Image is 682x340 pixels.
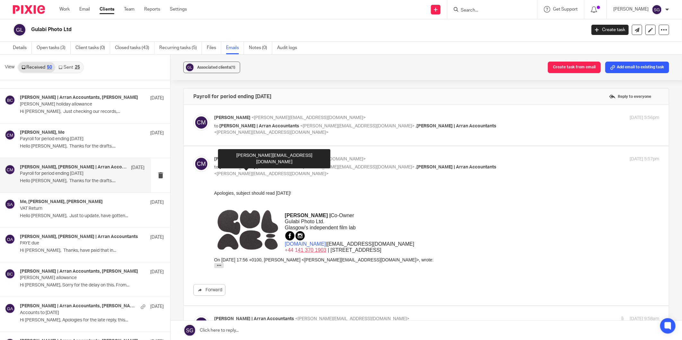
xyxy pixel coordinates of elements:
[5,199,15,209] img: svg%3E
[183,62,240,73] button: Associated clients(1)
[170,6,187,13] a: Settings
[113,51,200,57] a: [EMAIL_ADDRESS][DOMAIN_NAME]
[416,165,496,169] span: [PERSON_NAME] | Arran Accountants
[18,62,55,72] a: Received50
[20,248,164,253] p: Hi [PERSON_NAME], Thanks, have paid that in...
[20,303,137,309] h4: [PERSON_NAME] | Arran Accountants, [PERSON_NAME], [PERSON_NAME]
[20,318,164,323] p: Hi [PERSON_NAME], Apologies for the late reply, this...
[159,42,202,54] a: Recurring tasks (5)
[83,57,112,63] u: 41 370 1903
[214,172,328,176] span: <[PERSON_NAME][EMAIL_ADDRESS][DOMAIN_NAME]>
[214,130,328,135] span: <[PERSON_NAME][EMAIL_ADDRESS][DOMAIN_NAME]>
[20,95,138,100] h4: [PERSON_NAME] | Arran Accountants, [PERSON_NAME]
[150,269,164,275] p: [DATE]
[131,165,144,171] p: [DATE]
[150,234,164,241] p: [DATE]
[207,42,221,54] a: Files
[150,130,164,136] p: [DATE]
[214,317,294,321] span: [PERSON_NAME] | Arran Accountants
[55,62,83,72] a: Sent25
[193,156,209,172] img: svg%3E
[115,42,154,54] a: Closed tasks (43)
[71,165,200,171] h3: Gulabi Photo Ltd.
[613,6,649,13] p: [PERSON_NAME]
[460,8,518,13] input: Search
[630,156,659,163] p: [DATE] 5:57pm
[117,159,140,165] span: Co-Owner
[20,234,138,240] h4: [PERSON_NAME], [PERSON_NAME] | Arran Accountants
[20,241,135,246] p: PAYE due
[79,6,90,13] a: Email
[37,42,71,54] a: Open tasks (3)
[13,5,45,14] img: Pixie
[214,115,250,120] span: [PERSON_NAME]
[300,124,415,128] span: <[PERSON_NAME][EMAIL_ADDRESS][DOMAIN_NAME]>
[251,115,366,120] span: <[PERSON_NAME][EMAIL_ADDRESS][DOMAIN_NAME]>
[20,165,128,170] h4: [PERSON_NAME], [PERSON_NAME] | Arran Accountants, Me
[415,124,416,128] span: ,
[553,7,578,12] span: Get Support
[115,159,117,165] b: |
[71,29,200,35] h3: Gulabi Photo Ltd.
[71,159,114,165] b: [PERSON_NAME]
[20,275,135,281] p: [PERSON_NAME] allowance
[5,64,14,71] span: View
[71,177,200,200] p: | | [STREET_ADDRESS]
[150,95,164,101] p: [DATE]
[20,269,138,274] h4: [PERSON_NAME] | Arran Accountants, [PERSON_NAME]
[630,316,659,322] p: [DATE] 9:58am
[193,316,209,332] img: svg%3E
[218,149,330,168] div: [PERSON_NAME][EMAIL_ADDRESS][DOMAIN_NAME]
[20,109,164,115] p: Hi [PERSON_NAME], Just checking our records,...
[5,303,15,314] img: svg%3E
[75,65,80,70] div: 25
[295,317,409,321] span: <[PERSON_NAME][EMAIL_ADDRESS][DOMAIN_NAME]>
[75,42,110,54] a: Client tasks (0)
[20,171,119,176] p: Payroll for period ending [DATE]
[71,171,200,177] p: Glasgow's independent film lab
[5,269,15,279] img: svg%3E
[59,6,70,13] a: Work
[124,6,135,13] a: Team
[47,65,52,70] div: 50
[20,283,164,288] p: Hi [PERSON_NAME], Sorry for the delay on this. From...
[20,199,103,205] h4: Me, [PERSON_NAME], [PERSON_NAME]
[117,23,140,28] span: Co-Owner
[300,165,415,169] span: <[PERSON_NAME][EMAIL_ADDRESS][DOMAIN_NAME]>
[20,206,135,211] p: VAT Return
[415,165,416,169] span: ,
[185,63,195,72] img: svg%3E
[150,303,164,310] p: [DATE]
[214,165,218,169] span: to
[652,4,662,15] img: svg%3E
[197,65,235,69] span: Associated clients
[214,157,250,161] span: [PERSON_NAME]
[13,42,32,54] a: Details
[193,284,225,296] a: Forward
[231,65,235,69] span: (1)
[5,95,15,105] img: svg%3E
[605,62,669,73] button: Add email to existing task
[20,178,144,184] p: Hello [PERSON_NAME], Thanks for the drafts....
[630,115,659,121] p: [DATE] 5:56pm
[20,136,135,142] p: Payroll for period ending [DATE]
[608,92,653,101] label: Reply to everyone
[193,93,271,100] h4: Payroll for period ending [DATE]
[20,213,164,219] p: Hello [PERSON_NAME], Just to update, have gotten...
[5,165,15,175] img: svg%3E
[20,144,164,149] p: Hello [PERSON_NAME], Thanks for the drafts....
[31,26,472,33] h2: Gulabi Photo Ltd
[71,35,200,41] p: Glasgow's independent film lab
[5,130,15,140] img: svg%3E
[226,42,244,54] a: Emails
[100,6,114,13] a: Clients
[20,102,135,107] p: [PERSON_NAME] holiday allowance
[20,310,135,316] p: Accounts to [DATE]
[71,194,83,200] a: +44 1
[548,62,601,73] button: Create task from email
[113,188,200,193] a: [EMAIL_ADDRESS][DOMAIN_NAME]
[115,23,117,28] b: |
[277,42,302,54] a: Audit logs
[144,6,160,13] a: Reports
[5,234,15,244] img: svg%3E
